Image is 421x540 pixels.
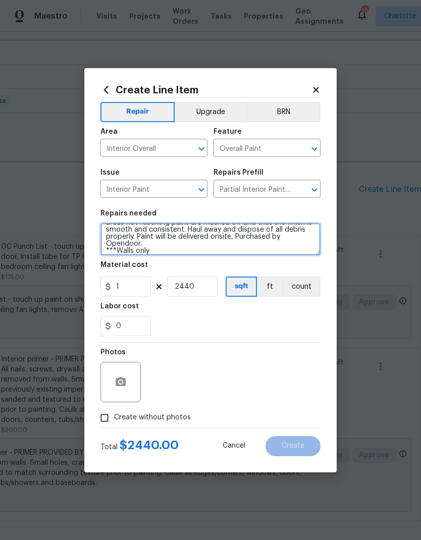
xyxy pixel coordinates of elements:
[100,349,126,356] h5: Photos
[206,436,261,456] button: Cancel
[307,183,322,197] button: Open
[283,277,321,297] button: count
[100,303,139,310] h5: Labor cost
[246,102,321,122] button: BRN
[100,102,175,122] button: Repair
[282,442,304,450] span: Create
[100,84,311,95] h2: Create Line Item
[194,183,208,197] button: Open
[194,142,208,156] button: Open
[307,142,322,156] button: Open
[223,442,245,450] span: Cancel
[100,223,321,255] textarea: Partial Interior paint - Prep, mask, and paint specified interior areas. Ensure that the surface ...
[100,169,120,176] h5: Issue
[100,261,148,268] h5: Material cost
[266,436,321,456] button: Create
[175,102,247,122] button: Upgrade
[114,412,191,423] span: Create without photos
[100,210,156,217] h5: Repairs needed
[214,169,264,176] h5: Repairs Prefill
[100,440,179,452] div: Total
[120,439,179,451] span: $ 2440.00
[226,277,257,297] button: sqft
[214,128,242,135] h5: Feature
[257,277,283,297] button: ft
[100,128,118,135] h5: Area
